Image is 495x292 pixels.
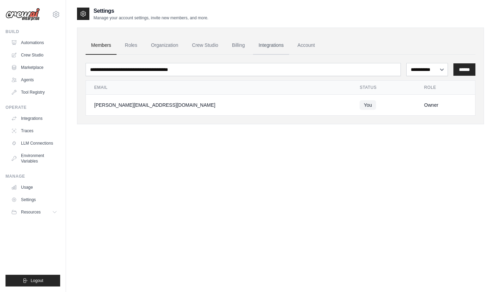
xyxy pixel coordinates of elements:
a: Organization [145,36,184,55]
th: Role [416,81,475,95]
span: Resources [21,209,41,215]
p: Manage your account settings, invite new members, and more. [93,15,208,21]
button: Logout [5,275,60,286]
a: Crew Studio [187,36,224,55]
a: Crew Studio [8,50,60,61]
a: Billing [227,36,250,55]
div: Owner [424,102,467,108]
a: Usage [8,182,60,193]
a: Integrations [253,36,289,55]
div: [PERSON_NAME][EMAIL_ADDRESS][DOMAIN_NAME] [94,102,343,108]
img: Logo [5,8,40,21]
div: Build [5,29,60,34]
div: Manage [5,174,60,179]
a: Automations [8,37,60,48]
a: LLM Connections [8,138,60,149]
a: Account [292,36,320,55]
a: Roles [119,36,143,55]
th: Status [351,81,416,95]
a: Members [86,36,117,55]
a: Marketplace [8,62,60,73]
a: Integrations [8,113,60,124]
th: Email [86,81,351,95]
a: Environment Variables [8,150,60,167]
button: Resources [8,207,60,218]
div: Operate [5,105,60,110]
a: Settings [8,194,60,205]
span: Logout [31,278,43,283]
h2: Settings [93,7,208,15]
a: Agents [8,74,60,85]
a: Traces [8,125,60,136]
a: Tool Registry [8,87,60,98]
span: You [360,100,376,110]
